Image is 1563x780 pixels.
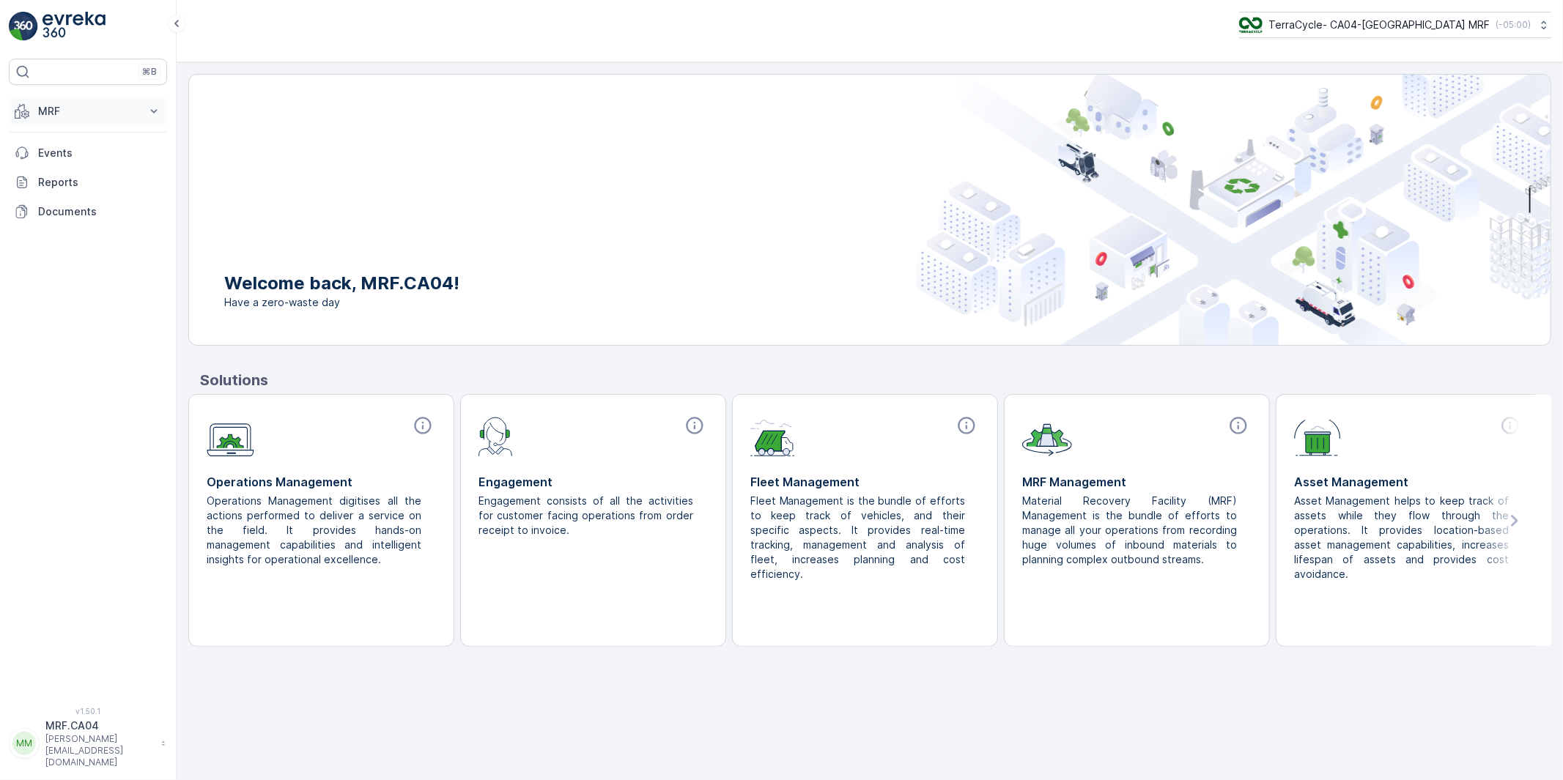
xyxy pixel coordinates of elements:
a: Events [9,138,167,168]
p: Welcome back, MRF.CA04! [224,272,459,295]
p: Engagement consists of all the activities for customer facing operations from order receipt to in... [478,494,696,538]
p: MRF Management [1022,473,1252,491]
img: logo [9,12,38,41]
p: Fleet Management is the bundle of efforts to keep track of vehicles, and their specific aspects. ... [750,494,968,582]
img: module-icon [1022,415,1072,456]
p: Asset Management helps to keep track of assets while they flow through the operations. It provide... [1294,494,1512,582]
img: module-icon [207,415,254,457]
p: MRF.CA04 [45,718,154,733]
span: v 1.50.1 [9,707,167,716]
button: TerraCycle- CA04-[GEOGRAPHIC_DATA] MRF(-05:00) [1239,12,1551,38]
a: Reports [9,168,167,197]
img: module-icon [1294,415,1341,456]
p: ( -05:00 ) [1496,19,1531,31]
p: Reports [38,175,161,190]
p: Operations Management digitises all the actions performed to deliver a service on the field. It p... [207,494,424,567]
img: city illustration [917,75,1551,345]
p: TerraCycle- CA04-[GEOGRAPHIC_DATA] MRF [1268,18,1490,32]
span: Have a zero-waste day [224,295,459,310]
img: logo_light-DOdMpM7g.png [43,12,106,41]
button: MRF [9,97,167,126]
img: module-icon [478,415,513,456]
p: Material Recovery Facility (MRF) Management is the bundle of efforts to manage all your operation... [1022,494,1240,567]
a: Documents [9,197,167,226]
p: Asset Management [1294,473,1523,491]
img: TC_8rdWMmT_gp9TRR3.png [1239,17,1263,33]
p: ⌘B [142,66,157,78]
div: MM [12,732,36,755]
p: [PERSON_NAME][EMAIL_ADDRESS][DOMAIN_NAME] [45,733,154,768]
p: Fleet Management [750,473,980,491]
img: module-icon [750,415,795,456]
button: MMMRF.CA04[PERSON_NAME][EMAIL_ADDRESS][DOMAIN_NAME] [9,718,167,768]
p: MRF [38,104,138,119]
p: Operations Management [207,473,436,491]
p: Events [38,146,161,160]
p: Documents [38,204,161,219]
p: Solutions [200,369,1551,391]
p: Engagement [478,473,708,491]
